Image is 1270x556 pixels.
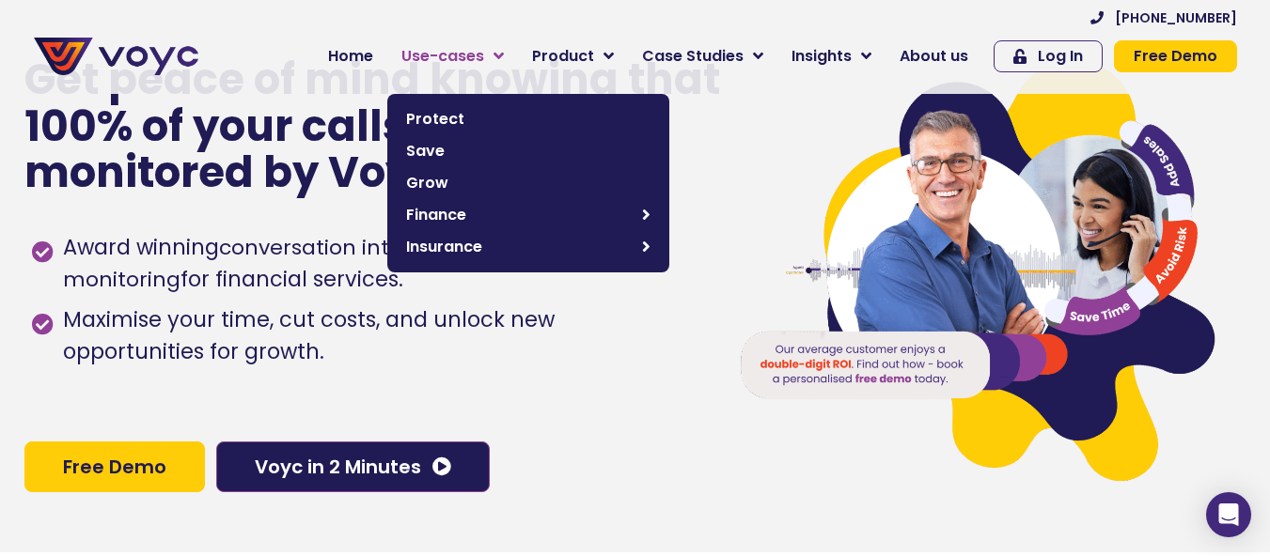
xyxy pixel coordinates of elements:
[58,232,700,296] span: Award winning for financial services.
[886,38,982,75] a: About us
[255,457,421,476] span: Voyc in 2 Minutes
[1134,49,1217,64] span: Free Demo
[249,75,296,97] span: Phone
[397,167,660,199] a: Grow
[406,108,651,131] span: Protect
[314,38,387,75] a: Home
[34,38,198,75] img: voyc-full-logo
[216,441,490,492] a: Voyc in 2 Minutes
[63,457,166,476] span: Free Demo
[406,236,633,258] span: Insurance
[1090,11,1237,24] a: [PHONE_NUMBER]
[1206,492,1251,537] div: Open Intercom Messenger
[387,391,476,409] a: Privacy Policy
[518,38,628,75] a: Product
[387,38,518,75] a: Use-cases
[994,40,1103,72] a: Log In
[63,233,654,294] h1: conversation intelligence and call quality monitoring
[249,152,313,174] span: Job title
[642,45,744,68] span: Case Studies
[1115,11,1237,24] span: [PHONE_NUMBER]
[406,172,651,194] span: Grow
[406,140,651,162] span: Save
[777,38,886,75] a: Insights
[397,103,660,135] a: Protect
[397,135,660,167] a: Save
[792,45,852,68] span: Insights
[532,45,594,68] span: Product
[1038,49,1083,64] span: Log In
[900,45,968,68] span: About us
[406,204,633,226] span: Finance
[328,45,373,68] span: Home
[1114,40,1237,72] a: Free Demo
[397,231,660,263] a: Insurance
[628,38,777,75] a: Case Studies
[24,441,205,492] a: Free Demo
[401,45,484,68] span: Use-cases
[58,304,700,368] span: Maximise your time, cut costs, and unlock new opportunities for growth.
[397,199,660,231] a: Finance
[24,56,723,196] p: Get peace of mind knowing that 100% of your calls are monitored by Voyc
